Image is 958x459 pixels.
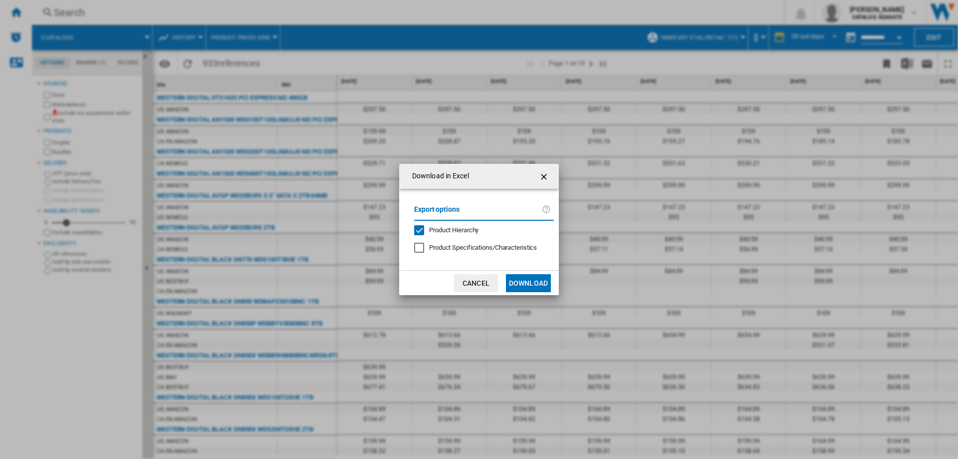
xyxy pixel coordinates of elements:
button: getI18NText('BUTTONS.CLOSE_DIALOG') [535,166,555,186]
ng-md-icon: getI18NText('BUTTONS.CLOSE_DIALOG') [539,171,551,183]
button: Cancel [454,274,498,292]
span: Product Hierarchy [429,226,479,234]
label: Export options [414,204,542,222]
h4: Download in Excel [407,171,469,181]
div: Only applies to Category View [429,243,537,252]
span: Product Specifications/Characteristics [429,244,537,251]
button: Download [506,274,551,292]
md-checkbox: Product Hierarchy [414,226,546,235]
